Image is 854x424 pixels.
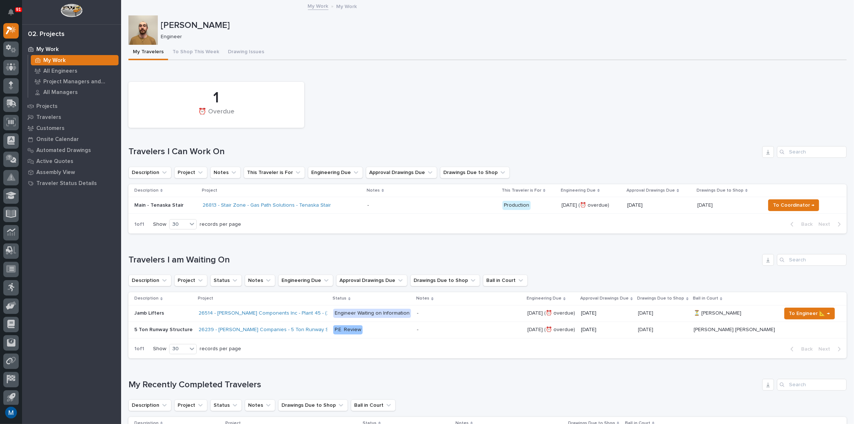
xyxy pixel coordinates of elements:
div: Production [502,201,531,210]
p: [DATE] [697,201,714,209]
h1: Travelers I am Waiting On [128,255,759,265]
button: To Engineer 📐 → [784,308,835,319]
a: My Work [28,55,121,65]
button: Drawings Due to Shop [410,275,480,286]
button: Project [174,399,207,411]
a: All Managers [28,87,121,97]
a: All Engineers [28,66,121,76]
button: To Shop This Week [168,45,224,60]
a: Customers [22,123,121,134]
button: Drawings Due to Shop [278,399,348,411]
p: Drawings Due to Shop [697,186,744,195]
button: Drawings Due to Shop [440,167,510,178]
p: Engineering Due [561,186,596,195]
div: - [417,310,418,316]
input: Search [777,146,847,158]
tr: Main - Tenaska Stair26813 - Stair Zone - Gas Path Solutions - Tenaska Stair - Production[DATE] (⏰... [128,197,847,214]
div: Engineer Waiting on Information [333,309,411,318]
p: Show [153,346,166,352]
p: Description [134,294,159,302]
button: Notes [245,275,275,286]
div: P.E. Review [333,325,363,334]
p: Description [134,186,159,195]
p: Show [153,221,166,228]
input: Search [777,379,847,391]
a: Project Managers and Engineers [28,76,121,87]
p: [DATE] [638,309,655,316]
p: All Engineers [43,68,77,75]
div: Notifications91 [9,9,19,21]
p: Jamb Lifters [134,309,166,316]
p: Main - Tenaska Stair [134,202,197,209]
button: Status [210,275,242,286]
p: Onsite Calendar [36,136,79,143]
button: Drawing Issues [224,45,269,60]
a: Assembly View [22,167,121,178]
span: Next [818,346,835,352]
p: Active Quotes [36,158,73,165]
button: Next [815,346,847,352]
button: Approval Drawings Due [336,275,407,286]
button: To Coordinator → [768,199,819,211]
a: Active Quotes [22,156,121,167]
p: ⏳ [PERSON_NAME] [694,309,743,316]
div: 30 [170,221,187,228]
button: Next [815,221,847,228]
p: records per page [200,221,241,228]
a: Onsite Calendar [22,134,121,145]
div: 1 [141,89,292,107]
p: Engineer [161,34,841,40]
p: Notes [416,294,429,302]
button: Description [128,167,171,178]
tr: Jamb LiftersJamb Lifters 26514 - [PERSON_NAME] Components Inc - Plant 45 - (2) Hyperlite ¼ ton br... [128,305,847,322]
p: Project [198,294,213,302]
button: Status [210,399,242,411]
button: Notes [210,167,241,178]
button: My Travelers [128,45,168,60]
p: Engineering Due [527,294,562,302]
div: - [417,327,418,333]
p: [DATE] (⏰ overdue) [527,309,577,316]
button: Back [785,221,815,228]
a: 26239 - [PERSON_NAME] Companies - 5 Ton Runway Structure [199,327,347,333]
button: Back [785,346,815,352]
span: Next [818,221,835,228]
button: Project [174,167,207,178]
p: [DATE] [638,325,655,333]
p: Customers [36,125,65,132]
span: To Coordinator → [773,201,814,210]
input: Search [777,254,847,266]
span: Back [797,221,813,228]
a: Traveler Status Details [22,178,121,189]
button: Ball in Court [483,275,528,286]
div: - [367,202,369,209]
span: Back [797,346,813,352]
p: Drawings Due to Shop [637,294,684,302]
p: Status [332,294,346,302]
p: Project Managers and Engineers [43,79,116,85]
p: [DATE] (⏰ overdue) [562,202,621,209]
p: My Work [36,46,59,53]
p: 1 of 1 [128,340,150,358]
h1: Travelers I Can Work On [128,146,759,157]
p: Project [202,186,217,195]
h1: My Recently Completed Travelers [128,380,759,390]
p: Automated Drawings [36,147,91,154]
p: 5 Ton Runway Structure [134,325,194,333]
p: All Managers [43,89,78,96]
p: [PERSON_NAME] [PERSON_NAME] [694,325,777,333]
p: My Work [337,2,357,10]
p: 91 [16,7,21,12]
button: Description [128,399,171,411]
p: Projects [36,103,58,110]
button: Engineering Due [278,275,333,286]
p: Assembly View [36,169,75,176]
p: Travelers [36,114,61,121]
p: Notes [367,186,380,195]
p: [DATE] [581,327,632,333]
button: Notifications [3,4,19,20]
button: Engineering Due [308,167,363,178]
button: Ball in Court [351,399,396,411]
